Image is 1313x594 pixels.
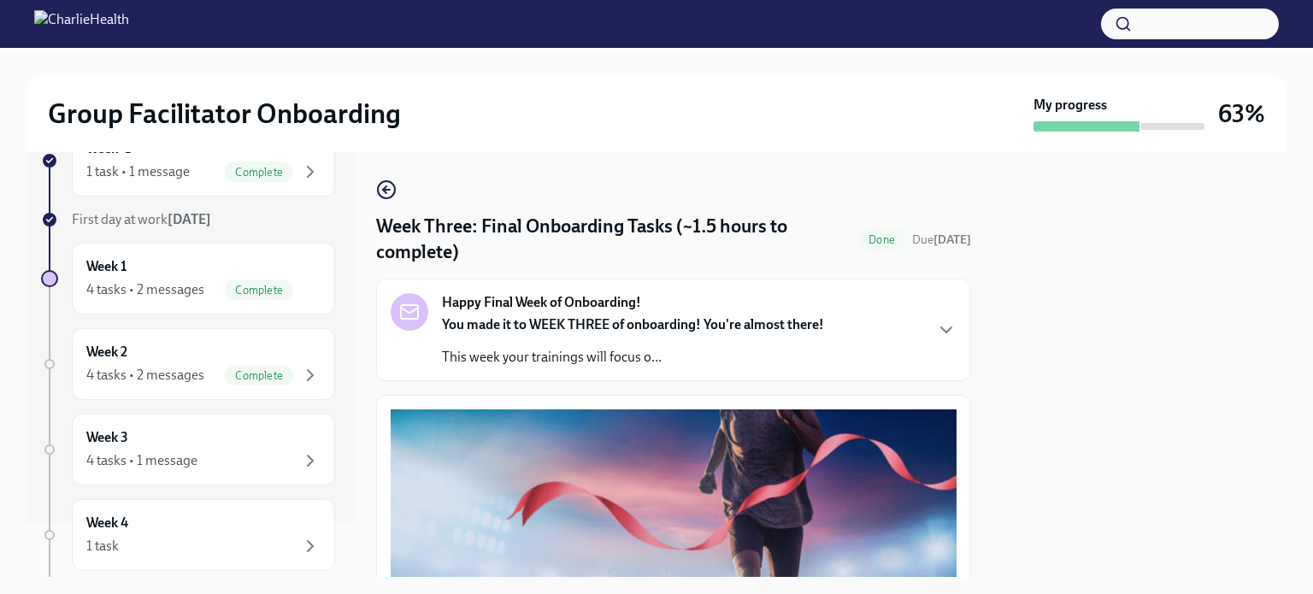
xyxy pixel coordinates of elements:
strong: My progress [1033,96,1107,115]
span: Complete [225,166,293,179]
span: Complete [225,284,293,297]
a: First day at work[DATE] [41,210,335,229]
strong: Happy Final Week of Onboarding! [442,293,641,312]
strong: [DATE] [933,232,971,247]
span: First day at work [72,211,211,227]
h6: Week 1 [86,257,127,276]
a: Week 24 tasks • 2 messagesComplete [41,328,335,400]
span: Done [858,233,905,246]
a: Week 34 tasks • 1 message [41,414,335,485]
h6: Week 3 [86,428,128,447]
strong: You made it to WEEK THREE of onboarding! You're almost there! [442,316,824,332]
h4: Week Three: Final Onboarding Tasks (~1.5 hours to complete) [376,214,851,265]
strong: [DATE] [168,211,211,227]
div: 4 tasks • 2 messages [86,366,204,385]
div: 4 tasks • 1 message [86,451,197,470]
span: September 6th, 2025 10:00 [912,232,971,248]
div: 1 task • 1 message [86,162,190,181]
a: Week 41 task [41,499,335,571]
h3: 63% [1218,98,1265,129]
h6: Week 4 [86,514,128,532]
a: Week 14 tasks • 2 messagesComplete [41,243,335,315]
img: CharlieHealth [34,10,129,38]
span: Complete [225,369,293,382]
span: Due [912,232,971,247]
p: This week your trainings will focus o... [442,348,824,367]
a: Week -11 task • 1 messageComplete [41,125,335,197]
h2: Group Facilitator Onboarding [48,97,401,131]
div: 4 tasks • 2 messages [86,280,204,299]
div: 1 task [86,537,119,556]
h6: Week 2 [86,343,127,362]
